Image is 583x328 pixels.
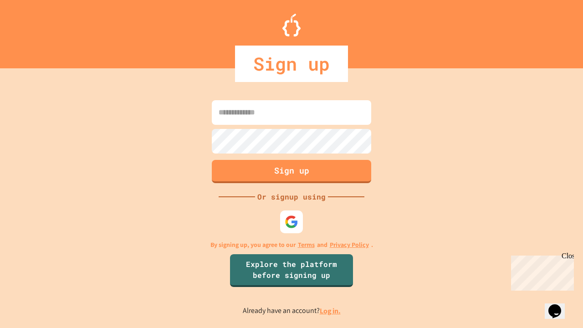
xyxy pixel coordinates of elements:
[507,252,574,291] iframe: chat widget
[212,160,371,183] button: Sign up
[210,240,373,250] p: By signing up, you agree to our and .
[320,306,341,316] a: Log in.
[330,240,369,250] a: Privacy Policy
[545,292,574,319] iframe: chat widget
[298,240,315,250] a: Terms
[243,305,341,317] p: Already have an account?
[4,4,63,58] div: Chat with us now!Close
[235,46,348,82] div: Sign up
[282,14,301,36] img: Logo.svg
[285,215,298,229] img: google-icon.svg
[230,254,353,287] a: Explore the platform before signing up
[255,191,328,202] div: Or signup using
